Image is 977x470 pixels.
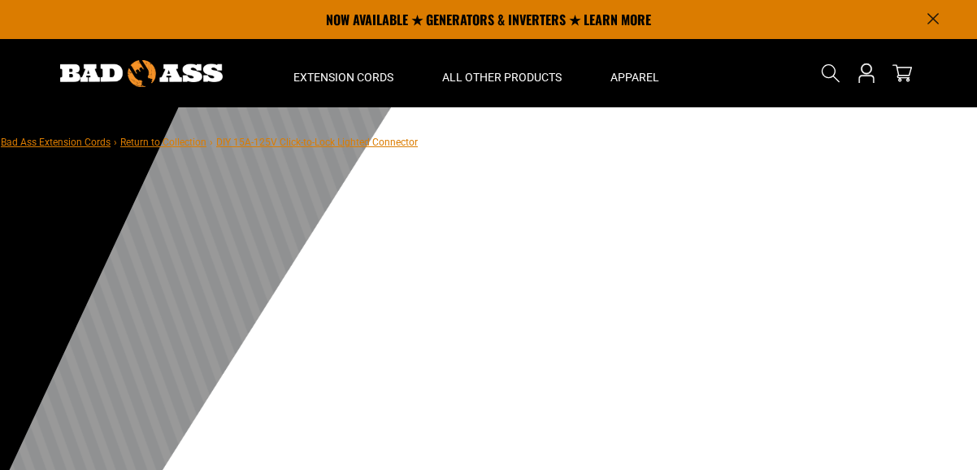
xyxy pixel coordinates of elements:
[114,137,117,148] span: ›
[210,137,213,148] span: ›
[442,70,562,85] span: All Other Products
[1,132,418,151] nav: breadcrumbs
[418,39,586,107] summary: All Other Products
[293,70,393,85] span: Extension Cords
[610,70,659,85] span: Apparel
[216,137,418,148] span: DIY 15A-125V Click-to-Lock Lighted Connector
[60,60,223,87] img: Bad Ass Extension Cords
[120,137,206,148] a: Return to Collection
[586,39,684,107] summary: Apparel
[1,137,111,148] a: Bad Ass Extension Cords
[818,60,844,86] summary: Search
[269,39,418,107] summary: Extension Cords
